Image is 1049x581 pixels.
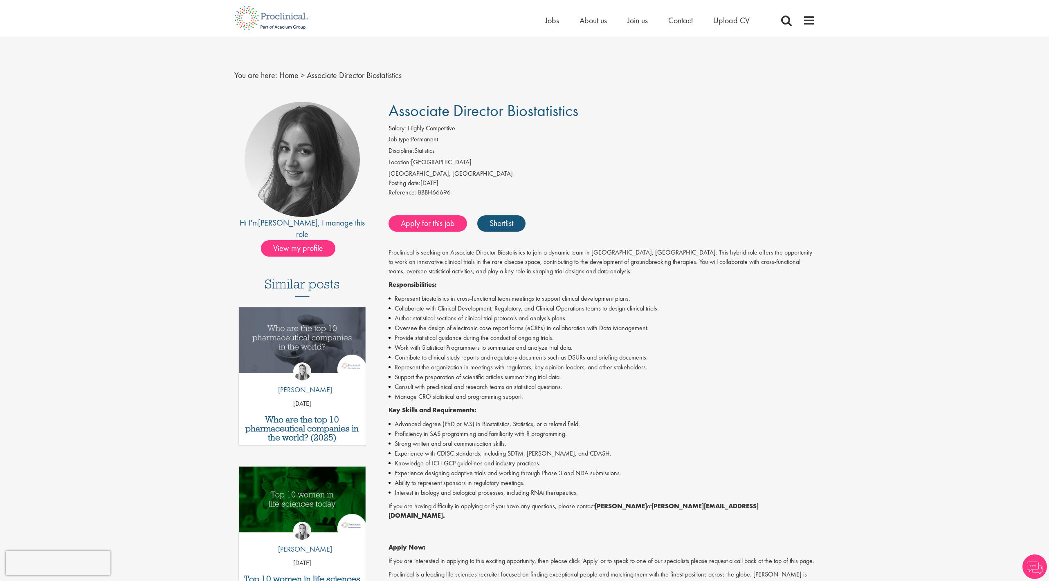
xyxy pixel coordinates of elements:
[389,294,815,304] li: Represent biostatistics in cross-functional team meetings to support clinical development plans.
[389,502,759,520] strong: [PERSON_NAME][EMAIL_ADDRESS][DOMAIN_NAME].
[258,217,318,228] a: [PERSON_NAME]
[595,502,647,510] strong: [PERSON_NAME]
[389,458,815,468] li: Knowledge of ICH GCP guidelines and industry practices.
[418,188,451,197] span: BBBH66696
[580,15,607,26] a: About us
[272,362,332,399] a: Hannah Burke [PERSON_NAME]
[245,102,360,217] img: imeage of recruiter Heidi Hennigan
[545,15,559,26] a: Jobs
[389,362,815,372] li: Represent the organization in meetings with regulators, key opinion leaders, and other stakeholders.
[389,280,437,289] strong: Responsibilities:
[389,543,426,552] strong: Apply Now:
[477,215,526,232] a: Shortlist
[389,313,815,323] li: Author statistical sections of clinical trial protocols and analysis plans.
[239,467,366,539] a: Link to a post
[713,15,750,26] a: Upload CV
[389,179,815,188] div: [DATE]
[389,449,815,458] li: Experience with CDISC standards, including SDTM, [PERSON_NAME], and CDASH.
[293,362,311,380] img: Hannah Burke
[239,399,366,409] p: [DATE]
[408,124,455,132] span: Highly Competitive
[389,406,476,414] strong: Key Skills and Requirements:
[389,124,406,133] label: Salary:
[239,467,366,532] img: Top 10 women in life sciences today
[389,439,815,449] li: Strong written and oral communication skills.
[261,242,344,253] a: View my profile
[389,382,815,392] li: Consult with preclinical and research teams on statistical questions.
[389,158,411,167] label: Location:
[272,544,332,554] p: [PERSON_NAME]
[279,70,299,80] a: breadcrumb link
[389,502,815,521] p: If you are having difficulty in applying or if you have any questions, please contact at
[389,478,815,488] li: Ability to represent sponsors in regulatory meetings.
[389,488,815,498] li: Interest in biology and biological processes, including RNAi therapeutics.
[389,135,815,146] li: Permanent
[301,70,305,80] span: >
[389,188,416,197] label: Reference:
[389,100,578,121] span: Associate Director Biostatistics
[389,468,815,478] li: Experience designing adaptive trials and working through Phase 3 and NDA submissions.
[389,392,815,402] li: Manage CRO statistical and programming support.
[389,419,815,429] li: Advanced degree (PhD or MS) in Biostatistics, Statistics, or a related field.
[265,277,340,297] h3: Similar posts
[239,307,366,380] a: Link to a post
[389,304,815,313] li: Collaborate with Clinical Development, Regulatory, and Clinical Operations teams to design clinic...
[272,522,332,559] a: Hannah Burke [PERSON_NAME]
[272,384,332,395] p: [PERSON_NAME]
[389,135,411,144] label: Job type:
[389,179,420,187] span: Posting date:
[389,556,815,566] p: If you are interested in applying to this exciting opportunity, then please click 'Apply' or to s...
[389,343,815,353] li: Work with Statistical Programmers to summarize and analyze trial data.
[239,559,366,568] p: [DATE]
[389,353,815,362] li: Contribute to clinical study reports and regulatory documents such as DSURs and briefing documents.
[389,248,815,276] p: Proclinical is seeking an Associate Director Biostatistics to join a dynamic team in [GEOGRAPHIC_...
[668,15,693,26] a: Contact
[261,240,335,257] span: View my profile
[6,551,110,575] iframe: reCAPTCHA
[389,372,815,382] li: Support the preparation of scientific articles summarizing trial data.
[627,15,648,26] a: Join us
[234,70,277,80] span: You are here:
[389,158,815,169] li: [GEOGRAPHIC_DATA]
[389,169,815,179] div: [GEOGRAPHIC_DATA], [GEOGRAPHIC_DATA]
[293,522,311,540] img: Hannah Burke
[389,215,467,232] a: Apply for this job
[1022,554,1047,579] img: Chatbot
[389,146,414,156] label: Discipline:
[389,146,815,158] li: Statistics
[389,333,815,343] li: Provide statistical guidance during the conduct of ongoing trials.
[307,70,402,80] span: Associate Director Biostatistics
[243,415,362,442] a: Who are the top 10 pharmaceutical companies in the world? (2025)
[234,217,371,240] div: Hi I'm , I manage this role
[389,429,815,439] li: Proficiency in SAS programming and familiarity with R programming.
[239,307,366,373] img: Top 10 pharmaceutical companies in the world 2025
[389,323,815,333] li: Oversee the design of electronic case report forms (eCRFs) in collaboration with Data Management.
